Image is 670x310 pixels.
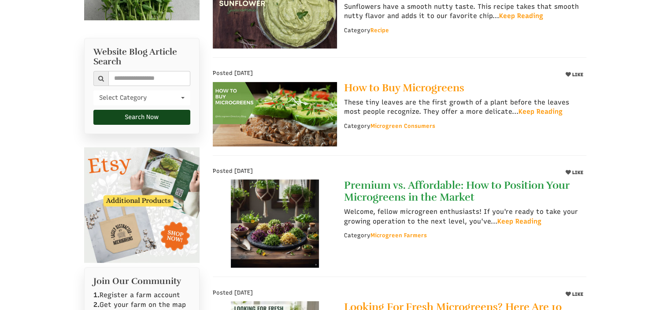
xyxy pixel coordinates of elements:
[213,70,253,76] span: Posted [DATE]
[344,2,579,21] p: Sunflowers have a smooth nutty taste. This recipe takes that smooth nutty flavor and adds it to o...
[344,26,389,34] div: Category
[344,122,435,130] div: Category
[344,207,579,226] p: Welcome, fellow microgreen enthusiasts! If you're ready to take your growing operation to the nex...
[84,147,200,263] img: Additional Products
[344,179,579,203] a: Premium vs. Affordable: How to Position Your Microgreens in the Market
[562,289,586,300] button: LIKE
[93,276,191,286] h2: Join Our Community
[93,291,100,299] b: 1.
[344,98,579,117] p: These tiny leaves are the first growth of a plant before the leaves most people recognize. They o...
[499,11,543,21] a: Keep Reading
[344,232,426,239] div: Category
[99,93,179,102] span: Select Category
[562,69,586,80] button: LIKE
[570,170,583,176] span: LIKE
[93,301,100,309] b: 2.
[518,107,562,116] a: Keep Reading
[213,82,337,146] img: How to Buy Microgreens
[213,179,337,268] a: Premium vs. Affordable: How to Position Your Microgreens in the Market
[231,179,319,268] img: Premium vs. Affordable: How to Position Your Microgreens in the Market
[570,72,583,78] span: LIKE
[370,232,426,239] a: Microgreen Farmers
[370,123,435,129] a: Microgreen Consumers
[497,217,541,226] a: Keep Reading
[562,167,586,178] button: LIKE
[93,90,191,105] button: Select Category
[370,27,389,34] a: Recipe
[213,289,253,296] span: Posted [DATE]
[93,47,191,67] h2: Website Blog Article Search
[570,291,583,297] span: LIKE
[344,82,579,93] a: How to Buy Microgreens
[213,168,253,174] span: Posted [DATE]
[93,110,191,125] button: Search Now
